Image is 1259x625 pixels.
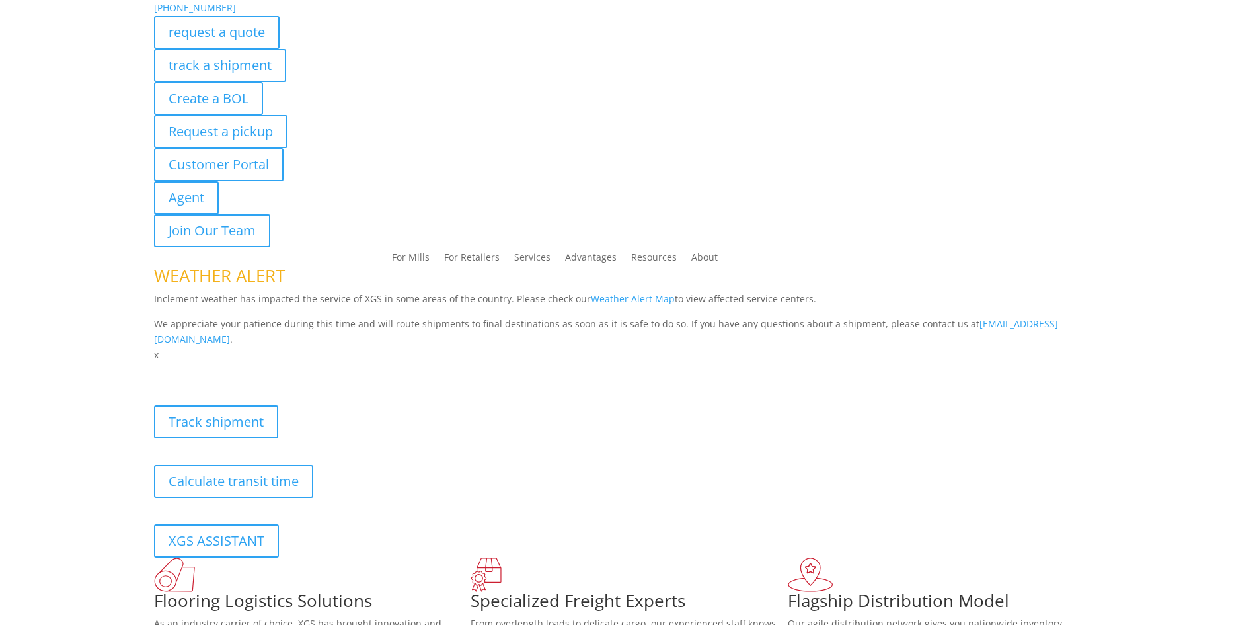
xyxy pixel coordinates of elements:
a: request a quote [154,16,280,49]
h1: Flooring Logistics Solutions [154,592,471,616]
a: Customer Portal [154,148,284,181]
a: Track shipment [154,405,278,438]
img: xgs-icon-total-supply-chain-intelligence-red [154,558,195,592]
a: Advantages [565,253,617,267]
a: About [691,253,718,267]
p: x [154,347,1106,363]
p: We appreciate your patience during this time and will route shipments to final destinations as so... [154,316,1106,348]
a: For Mills [392,253,430,267]
a: [PHONE_NUMBER] [154,1,236,14]
a: Weather Alert Map [591,292,675,305]
a: Calculate transit time [154,465,313,498]
img: xgs-icon-focused-on-flooring-red [471,558,502,592]
span: WEATHER ALERT [154,264,285,288]
a: Join Our Team [154,214,270,247]
a: Agent [154,181,219,214]
a: For Retailers [444,253,500,267]
a: Create a BOL [154,82,263,115]
a: track a shipment [154,49,286,82]
h1: Specialized Freight Experts [471,592,788,616]
a: Resources [631,253,677,267]
a: Services [514,253,551,267]
h1: Flagship Distribution Model [788,592,1105,616]
b: Visibility, transparency, and control for your entire supply chain. [154,365,449,378]
img: xgs-icon-flagship-distribution-model-red [788,558,833,592]
a: Request a pickup [154,115,287,148]
a: XGS ASSISTANT [154,524,279,558]
p: Inclement weather has impacted the service of XGS in some areas of the country. Please check our ... [154,291,1106,316]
